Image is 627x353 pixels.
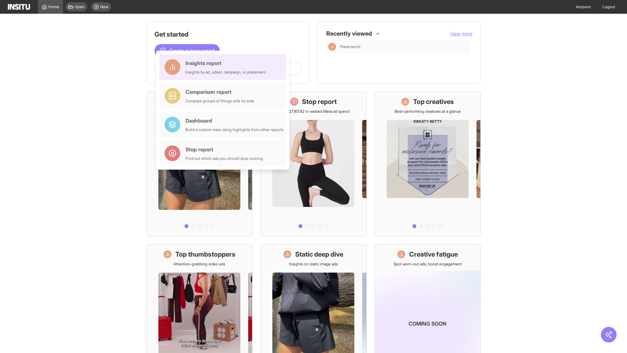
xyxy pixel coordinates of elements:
[146,92,252,236] a: What's live nowSee all active ads instantly
[289,261,338,267] p: Insights on static image ads
[173,261,225,267] p: Attention-grabbing video ads
[175,250,235,259] h1: Top thumbstoppers
[154,30,301,39] h1: Get started
[302,97,337,106] h1: Stop report
[169,47,215,55] span: Create a new report
[375,92,481,236] a: Top creativesBest-performing creatives at a glance
[185,98,254,104] div: Compare groups of things side by side
[185,59,266,67] div: Insights report
[185,145,263,153] div: Stop report
[185,156,263,161] div: Find out which ads you should stop running
[295,250,343,259] h1: Static deep dive
[154,44,220,57] button: Create a new report
[185,88,254,96] div: Comparison report
[100,4,108,9] span: New
[450,31,473,36] span: View more
[277,109,349,114] p: Save £27,167.82 in wasted Meta ad spend
[185,70,266,75] div: Insights by ad, adset, campaign, or placement
[48,4,59,9] span: Home
[8,4,30,10] img: Logo
[185,127,283,132] div: Build a custom view using highlights from other reports
[450,30,473,37] button: View more
[328,43,336,51] div: Insights
[413,97,454,106] h1: Top creatives
[394,109,461,114] p: Best-performing creatives at a glance
[340,44,361,49] span: Placements
[340,44,467,49] span: Placements
[185,117,283,125] div: Dashboard
[75,4,85,9] span: Open
[260,92,366,236] a: Stop reportSave £27,167.82 in wasted Meta ad spend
